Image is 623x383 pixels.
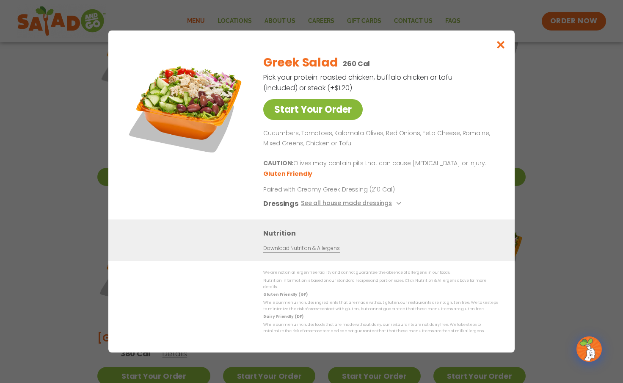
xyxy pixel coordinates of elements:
[263,198,298,209] h3: Dressings
[263,169,314,178] li: Gluten Friendly
[263,278,498,291] p: Nutrition information is based on our standard recipes and portion sizes. Click Nutrition & Aller...
[263,158,494,169] p: Olives may contain pits that can cause [MEDICAL_DATA] or injury.
[263,292,307,297] strong: Gluten Friendly (GF)
[301,198,404,209] button: See all house made dressings
[263,72,454,93] p: Pick your protein: roasted chicken, buffalo chicken or tofu (included) or steak (+$1.20)
[263,185,420,194] p: Paired with Creamy Greek Dressing (210 Cal)
[263,269,498,276] p: We are not an allergen free facility and cannot guarantee the absence of allergens in our foods.
[263,244,339,253] a: Download Nutrition & Allergens
[263,54,338,72] h2: Greek Salad
[263,159,293,167] b: CAUTION:
[263,128,494,149] p: Cucumbers, Tomatoes, Kalamata Olives, Red Onions, Feta Cheese, Romaine, Mixed Greens, Chicken or ...
[487,31,515,59] button: Close modal
[127,47,246,166] img: Featured product photo for Greek Salad
[263,300,498,313] p: While our menu includes ingredients that are made without gluten, our restaurants are not gluten ...
[263,314,303,319] strong: Dairy Friendly (DF)
[577,337,601,361] img: wpChatIcon
[263,321,498,334] p: While our menu includes foods that are made without dairy, our restaurants are not dairy free. We...
[263,99,363,120] a: Start Your Order
[263,228,502,239] h3: Nutrition
[343,58,370,69] p: 260 Cal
